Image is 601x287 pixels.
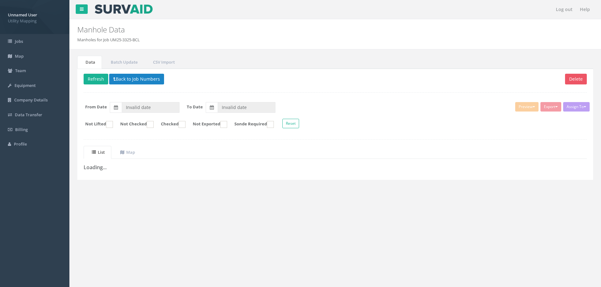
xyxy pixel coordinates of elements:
button: Refresh [84,74,108,84]
label: Not Exported [186,121,227,128]
a: Data [77,56,102,69]
label: Not Lifted [79,121,113,128]
a: Map [112,146,142,159]
label: Sonde Required [228,121,274,128]
h2: Manhole Data [77,26,506,34]
button: Reset [282,119,299,128]
input: To Date [218,102,275,113]
li: Manholes for Job UM25-3325-BCL [77,37,140,43]
span: Company Details [14,97,48,103]
strong: Unnamed User [8,12,37,18]
button: Assign To [563,102,590,112]
a: CSV Import [145,56,181,69]
span: Jobs [15,38,23,44]
span: Team [15,68,26,73]
uib-tab-heading: Map [120,149,135,155]
button: Back to Job Numbers [109,74,164,84]
a: Unnamed User Utility Mapping [8,10,62,24]
label: Checked [155,121,186,128]
span: Data Transfer [15,112,42,118]
label: To Date [187,104,203,110]
span: Equipment [15,83,36,88]
button: Export [540,102,561,112]
span: Profile [14,141,27,147]
a: Batch Update [103,56,144,69]
a: List [84,146,111,159]
span: Map [15,53,24,59]
label: From Date [85,104,107,110]
span: Billing [15,127,28,132]
input: From Date [122,102,180,113]
h3: Loading... [84,165,587,170]
button: Delete [565,74,587,84]
button: Preview [515,102,539,112]
uib-tab-heading: List [92,149,105,155]
label: Not Checked [114,121,154,128]
span: Utility Mapping [8,18,62,24]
